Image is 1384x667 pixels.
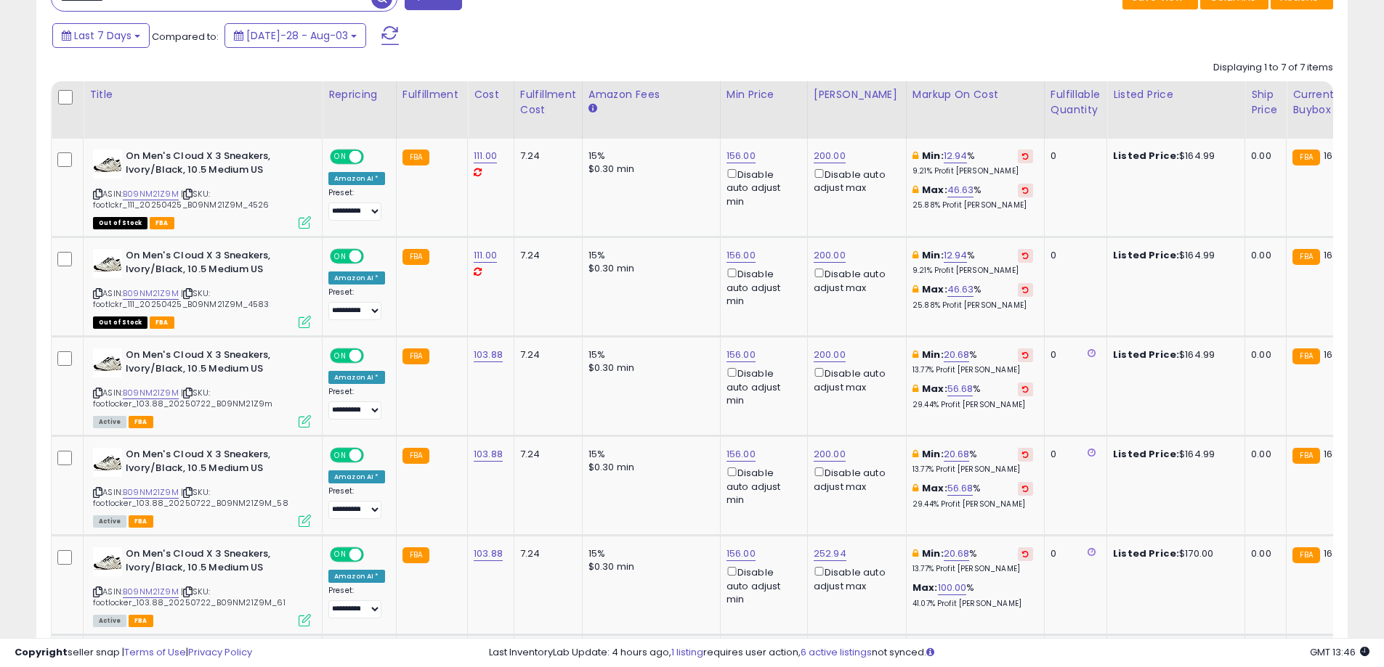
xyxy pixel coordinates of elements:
[93,486,288,508] span: | SKU: footlocker_103.88_20250722_B09NM21Z9M_58
[328,586,385,618] div: Preset:
[328,371,385,384] div: Amazon AI *
[126,348,302,379] b: On Men's Cloud X 3 Sneakers, Ivory/Black, 10.5 Medium US
[362,350,385,362] span: OFF
[1251,547,1275,560] div: 0.00
[520,87,576,118] div: Fulfillment Cost
[588,249,709,262] div: 15%
[912,465,1033,475] p: 13.77% Profit [PERSON_NAME]
[947,481,974,496] a: 56.68
[922,282,947,296] b: Max:
[947,382,974,396] a: 56.68
[520,547,571,560] div: 7.24
[588,262,709,275] div: $0.30 min
[1292,249,1319,265] small: FBA
[1051,150,1096,163] div: 0
[402,448,429,464] small: FBA
[1113,547,1234,560] div: $170.00
[1113,448,1234,461] div: $164.99
[93,217,147,229] span: All listings that are currently out of stock and unavailable for purchase on Amazon
[328,470,385,483] div: Amazon AI *
[912,599,1033,609] p: 41.07% Profit [PERSON_NAME]
[944,447,970,462] a: 20.68
[93,448,122,477] img: 414Q4Ja59qL._SL40_.jpg
[331,549,349,561] span: ON
[814,447,846,462] a: 200.00
[520,150,571,163] div: 7.24
[912,448,1033,475] div: %
[93,547,122,576] img: 414Q4Ja59qL._SL40_.jpg
[1324,248,1353,262] span: 164.99
[922,183,947,197] b: Max:
[727,365,796,407] div: Disable auto adjust min
[912,400,1033,410] p: 29.44% Profit [PERSON_NAME]
[93,150,311,227] div: ASIN:
[123,486,179,499] a: B09NM21Z9M
[922,348,944,361] b: Min:
[93,348,311,426] div: ASIN:
[1292,348,1319,364] small: FBA
[1113,348,1234,361] div: $164.99
[727,166,796,208] div: Disable auto adjust min
[814,547,846,561] a: 252.94
[814,348,846,362] a: 200.00
[727,465,796,507] div: Disable auto adjust min
[331,250,349,263] span: ON
[1113,150,1234,163] div: $164.99
[1251,249,1275,262] div: 0.00
[912,150,1033,176] div: %
[912,300,1033,311] p: 25.88% Profit [PERSON_NAME]
[126,448,302,478] b: On Men's Cloud X 3 Sneakers, Ivory/Black, 10.5 Medium US
[1324,149,1353,163] span: 164.99
[93,188,269,210] span: | SKU: footlckr_111_20250425_B09NM21Z9M_4526
[588,560,709,573] div: $0.30 min
[1292,150,1319,165] small: FBA
[922,149,944,163] b: Min:
[15,646,252,660] div: seller snap | |
[150,316,174,329] span: FBA
[1324,447,1353,461] span: 164.99
[129,515,153,528] span: FBA
[912,200,1033,210] p: 25.88% Profit [PERSON_NAME]
[1051,249,1096,262] div: 0
[1251,150,1275,163] div: 0.00
[944,348,970,362] a: 20.68
[489,646,1369,660] div: Last InventoryLab Update: 4 hours ago, requires user action, not synced.
[912,564,1033,574] p: 13.77% Profit [PERSON_NAME]
[328,287,385,320] div: Preset:
[912,382,1033,409] div: %
[588,461,709,474] div: $0.30 min
[520,348,571,361] div: 7.24
[328,570,385,583] div: Amazon AI *
[1113,348,1179,361] b: Listed Price:
[944,547,970,561] a: 20.68
[944,149,968,163] a: 12.94
[814,149,846,163] a: 200.00
[912,184,1033,210] div: %
[126,150,302,180] b: On Men's Cloud X 3 Sneakers, Ivory/Black, 10.5 Medium US
[402,87,461,102] div: Fulfillment
[947,183,974,197] a: 46.63
[1113,447,1179,461] b: Listed Price:
[671,645,703,659] a: 1 listing
[402,348,429,364] small: FBA
[1113,547,1179,560] b: Listed Price:
[126,547,302,578] b: On Men's Cloud X 3 Sneakers, Ivory/Black, 10.5 Medium US
[1051,348,1096,361] div: 0
[126,249,302,279] b: On Men's Cloud X 3 Sneakers, Ivory/Black, 10.5 Medium US
[93,515,126,528] span: All listings currently available for purchase on Amazon
[922,447,944,461] b: Min:
[727,348,756,362] a: 156.00
[912,249,1033,276] div: %
[123,287,179,300] a: B09NM21Z9M
[912,283,1033,310] div: %
[912,166,1033,176] p: 9.21% Profit [PERSON_NAME]
[912,581,938,594] b: Max:
[912,87,1038,102] div: Markup on Cost
[123,387,179,399] a: B09NM21Z9M
[814,564,895,592] div: Disable auto adjust max
[814,266,895,294] div: Disable auto adjust max
[588,87,714,102] div: Amazon Fees
[93,150,122,179] img: 414Q4Ja59qL._SL40_.jpg
[129,615,153,627] span: FBA
[912,547,1033,574] div: %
